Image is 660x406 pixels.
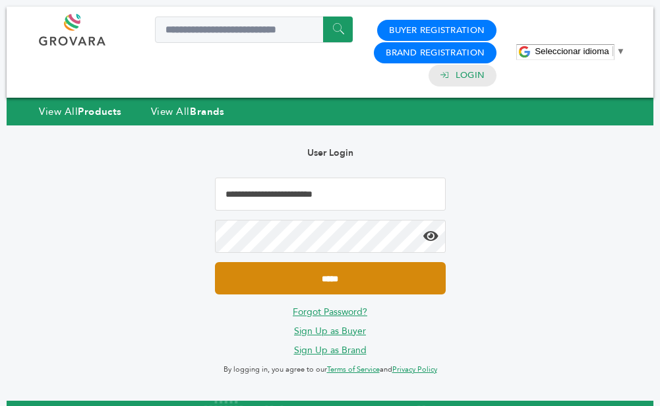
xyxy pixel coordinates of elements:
strong: Brands [190,105,224,118]
a: View AllBrands [151,105,225,118]
span: ▼ [616,46,625,56]
a: Seleccionar idioma​ [535,46,625,56]
b: User Login [307,147,353,159]
a: Brand Registration [386,47,485,59]
input: Password [215,220,446,253]
a: Forgot Password? [293,306,367,318]
a: Privacy Policy [392,364,437,374]
strong: Products [78,105,121,118]
a: Sign Up as Buyer [294,325,366,337]
a: Sign Up as Brand [294,344,367,356]
input: Search a product or brand... [155,17,353,43]
p: By logging in, you agree to our and [215,362,446,378]
a: Terms of Service [327,364,380,374]
a: Login [456,69,485,81]
input: Email Address [215,178,446,211]
span: Seleccionar idioma [535,46,609,56]
a: Buyer Registration [389,24,485,36]
a: View AllProducts [39,105,122,118]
